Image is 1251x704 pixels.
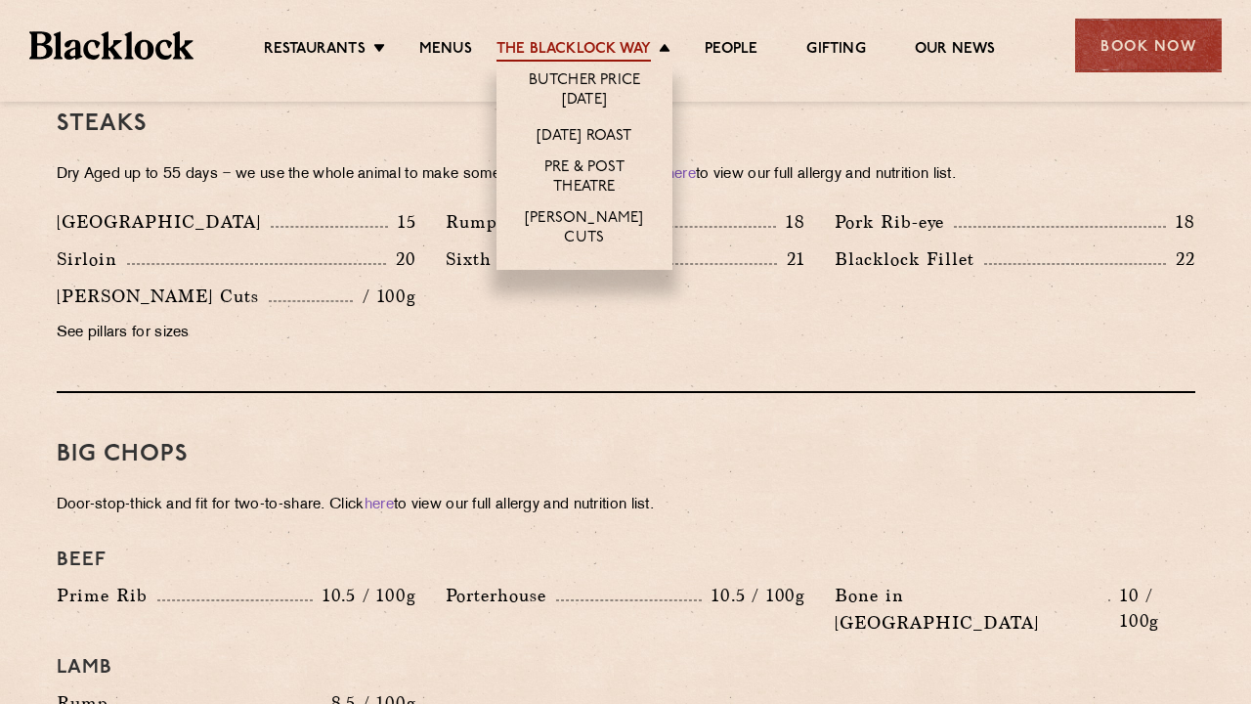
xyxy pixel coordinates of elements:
[835,245,984,273] p: Blacklock Fillet
[388,209,416,235] p: 15
[57,549,1195,572] h4: Beef
[57,442,1195,467] h3: Big Chops
[57,208,271,236] p: [GEOGRAPHIC_DATA]
[353,284,416,309] p: / 100g
[446,245,572,273] p: Sixth Rib-eye
[57,656,1195,680] h4: Lamb
[313,583,416,608] p: 10.5 / 100g
[57,161,1195,189] p: Dry Aged up to 55 days − we use the whole animal to make something of everything. Click to view o...
[446,208,547,236] p: Rump Cap
[777,246,805,272] p: 21
[516,209,653,250] a: [PERSON_NAME] Cuts
[57,320,416,347] p: See pillars for sizes
[806,40,865,62] a: Gifting
[57,245,127,273] p: Sirloin
[516,158,653,199] a: Pre & Post Theatre
[419,40,472,62] a: Menus
[776,209,805,235] p: 18
[835,208,954,236] p: Pork Rib-eye
[915,40,996,62] a: Our News
[516,71,653,112] a: Butcher Price [DATE]
[57,111,1195,137] h3: Steaks
[667,167,696,182] a: here
[264,40,366,62] a: Restaurants
[1075,19,1222,72] div: Book Now
[537,127,631,149] a: [DATE] Roast
[1110,583,1195,634] p: 10 / 100g
[1166,246,1195,272] p: 22
[835,582,1108,637] p: Bone in [GEOGRAPHIC_DATA]
[496,40,651,62] a: The Blacklock Way
[386,246,416,272] p: 20
[705,40,757,62] a: People
[29,31,194,59] img: BL_Textured_Logo-footer-cropped.svg
[57,283,269,310] p: [PERSON_NAME] Cuts
[57,582,157,609] p: Prime Rib
[365,498,394,512] a: here
[57,492,1195,519] p: Door-stop-thick and fit for two-to-share. Click to view our full allergy and nutrition list.
[1166,209,1195,235] p: 18
[702,583,805,608] p: 10.5 / 100g
[446,582,556,609] p: Porterhouse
